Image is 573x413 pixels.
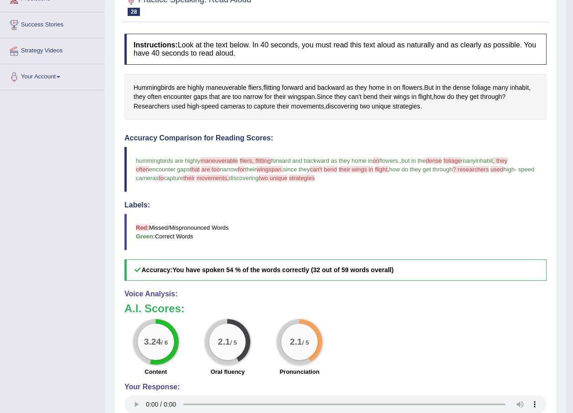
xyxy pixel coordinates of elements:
h4: Labels: [124,201,547,209]
span: but in the [401,157,426,164]
span: bend [324,166,337,173]
span: their [183,175,195,181]
span: discovering [229,175,259,181]
b: A.I. Scores: [124,302,185,315]
span: hummingbirds are highly [136,157,201,164]
label: Content [145,367,167,376]
small: / 5 [302,340,309,346]
span: Click to see word definition [456,92,468,102]
span: Click to see word definition [412,92,417,102]
span: that [190,166,200,173]
a: Success Stories [0,12,104,35]
span: Click to see word definition [206,83,247,93]
h4: Your Response: [124,383,547,391]
span: Click to see word definition [305,83,315,93]
span: fliers, flitting [240,157,271,164]
label: Pronunciation [279,367,319,376]
span: strategies [289,175,315,181]
span: Click to see word definition [134,83,175,93]
span: flight, [375,166,389,173]
span: Click to see word definition [393,83,401,93]
span: Click to see word definition [134,92,145,102]
span: Click to see word definition [277,102,289,111]
span: Click to see word definition [435,83,440,93]
span: Click to see word definition [163,92,191,102]
span: Click to see word definition [372,102,391,111]
span: Click to see word definition [282,83,303,93]
a: Strategy Videos [0,38,104,61]
span: narrow [220,166,238,173]
span: their [245,166,256,173]
span: Click to see word definition [194,92,207,102]
span: wingspan. [257,166,284,173]
span: Click to see word definition [134,102,170,111]
span: Click to see word definition [187,83,204,93]
span: Click to see word definition [201,102,219,111]
span: used [490,166,503,173]
span: encounter gaps [149,166,190,173]
span: Click to see word definition [453,83,470,93]
span: capture [164,175,183,181]
span: Click to see word definition [232,92,241,102]
span: forward and backward as they home in [271,157,372,164]
span: - [515,166,516,173]
span: Click to see word definition [393,92,410,102]
span: for [238,166,245,173]
blockquote: Missed/Mispronounced Words Correct Words [124,214,547,250]
span: Click to see word definition [470,92,478,102]
span: Click to see word definition [363,92,377,102]
span: Click to see word definition [335,92,346,102]
small: / 6 [161,340,168,346]
span: many [461,157,475,164]
span: , they [493,157,507,164]
span: Click to see word definition [346,83,353,93]
span: Click to see word definition [187,102,199,111]
span: Click to see word definition [472,83,491,93]
span: Click to see word definition [387,83,392,93]
span: Click to see word definition [369,83,385,93]
small: / 5 [230,340,237,346]
label: Oral fluency [211,367,245,376]
span: foliage [444,157,461,164]
span: are too [201,166,220,173]
span: 28 [128,8,140,16]
span: Click to see word definition [317,92,333,102]
span: two unique [259,175,288,181]
span: movements, [196,175,229,181]
span: maneuverable [201,157,238,164]
b: Green: [136,233,155,240]
span: Click to see word definition [291,102,324,111]
span: Click to see word definition [274,92,286,102]
span: dense [426,157,442,164]
span: Click to see word definition [147,92,161,102]
span: Click to see word definition [418,92,432,102]
span: Click to see word definition [326,102,358,111]
span: Click to see word definition [264,92,272,102]
span: Click to see word definition [480,92,502,102]
span: ? researchers [453,166,489,173]
span: , [400,157,402,164]
span: Click to see word definition [510,83,529,93]
span: . [398,157,400,164]
span: high [503,166,515,173]
span: Click to see word definition [317,83,345,93]
span: flowers [379,157,398,164]
span: Click to see word definition [222,92,231,102]
span: Click to see word definition [379,92,392,102]
span: on [373,157,379,164]
span: Click to see word definition [360,102,370,111]
span: often [136,166,149,173]
span: since they [283,166,310,173]
span: Click to see word definition [493,83,508,93]
span: Click to see word definition [247,102,252,111]
span: Click to see word definition [254,102,275,111]
span: Click to see word definition [221,102,245,111]
h5: Accuracy: [124,259,547,281]
a: Your Account [0,64,104,87]
span: Click to see word definition [348,92,361,102]
span: Click to see word definition [434,92,445,102]
h4: Voice Analysis: [124,290,547,298]
big: 2.1 [290,337,302,347]
span: Click to see word definition [424,83,434,93]
span: Click to see word definition [243,92,263,102]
